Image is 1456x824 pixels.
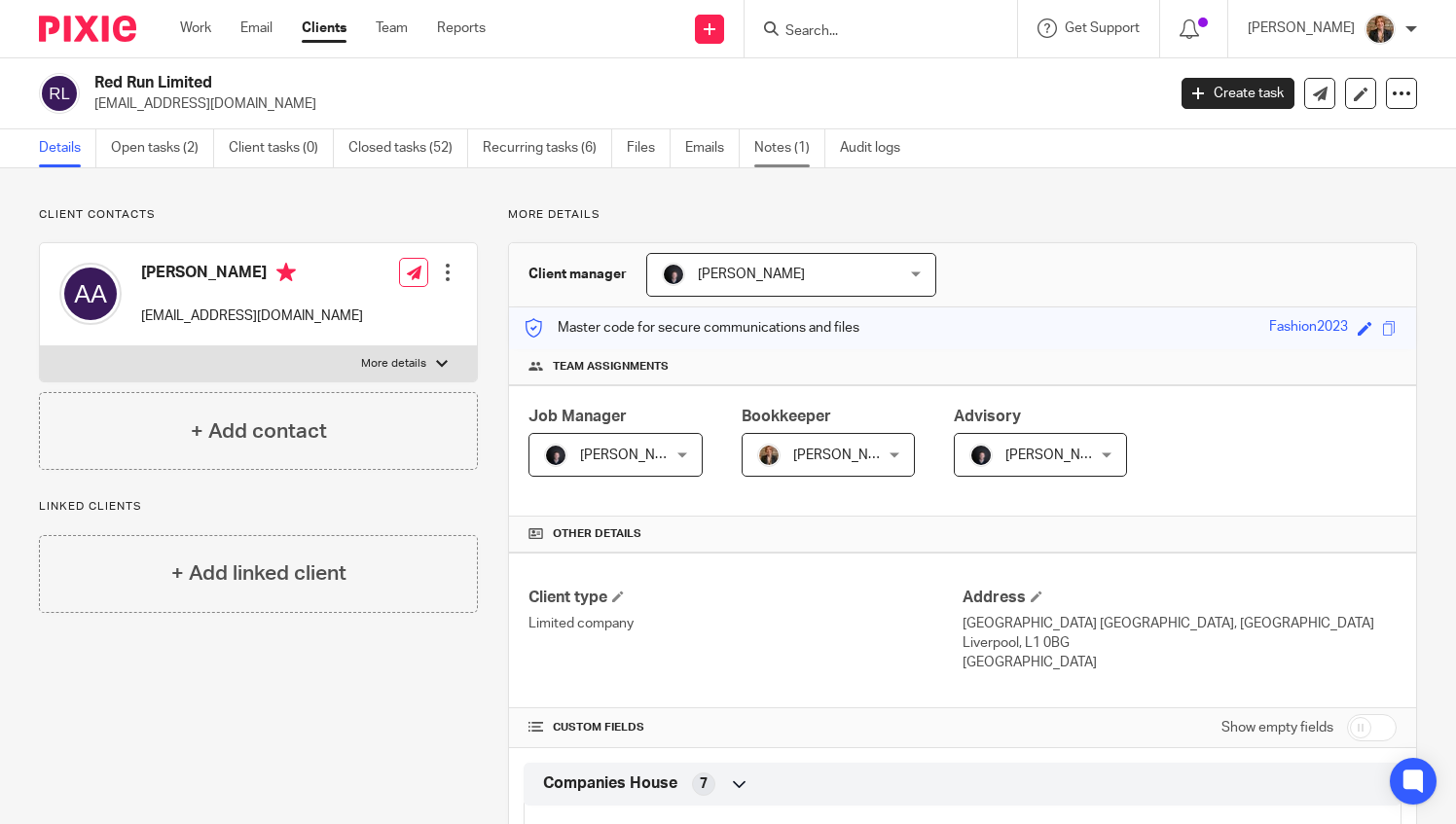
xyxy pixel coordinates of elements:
[361,356,426,372] p: More details
[969,444,993,467] img: 455A2509.jpg
[483,129,612,167] a: Recurring tasks (6)
[553,359,669,375] span: Team assignments
[840,129,915,167] a: Audit logs
[685,129,740,167] a: Emails
[793,448,900,462] span: [PERSON_NAME]
[544,444,567,467] img: 455A2509.jpg
[39,73,80,114] img: svg%3E
[39,499,478,515] p: Linked clients
[783,23,959,41] input: Search
[141,263,363,287] h4: [PERSON_NAME]
[276,263,296,282] i: Primary
[1221,718,1333,737] label: Show empty fields
[191,416,327,447] h4: + Add contact
[742,409,831,424] span: Bookkeeper
[348,129,468,167] a: Closed tasks (52)
[963,633,1397,653] p: Liverpool, L1 0BG
[963,588,1397,608] h4: Address
[1005,448,1112,462] span: [PERSON_NAME]
[524,318,859,338] p: Master code for secure communications and files
[1269,317,1348,340] div: Fashion2023
[508,207,1417,223] p: More details
[698,268,805,281] span: [PERSON_NAME]
[963,614,1397,633] p: [GEOGRAPHIC_DATA] [GEOGRAPHIC_DATA], [GEOGRAPHIC_DATA]
[141,306,363,326] p: [EMAIL_ADDRESS][DOMAIN_NAME]
[754,129,825,167] a: Notes (1)
[543,773,677,794] span: Companies House
[627,129,671,167] a: Files
[94,73,941,93] h2: Red Run Limited
[528,265,627,284] h3: Client manager
[39,16,136,42] img: Pixie
[963,653,1397,672] p: [GEOGRAPHIC_DATA]
[662,263,685,286] img: 455A2509.jpg
[111,129,214,167] a: Open tasks (2)
[229,129,334,167] a: Client tasks (0)
[1182,78,1294,109] a: Create task
[302,18,346,38] a: Clients
[376,18,408,38] a: Team
[580,448,687,462] span: [PERSON_NAME]
[94,94,1152,114] p: [EMAIL_ADDRESS][DOMAIN_NAME]
[1365,14,1396,45] img: WhatsApp%20Image%202025-04-23%20at%2010.20.30_16e186ec.jpg
[528,614,963,633] p: Limited company
[240,18,273,38] a: Email
[528,720,963,735] h4: CUSTOM FIELDS
[954,409,1021,424] span: Advisory
[553,526,641,542] span: Other details
[171,558,346,589] h4: + Add linked client
[1248,18,1355,38] p: [PERSON_NAME]
[437,18,486,38] a: Reports
[39,207,478,223] p: Client contacts
[1065,21,1140,35] span: Get Support
[757,444,781,467] img: WhatsApp%20Image%202025-04-23%20at%2010.20.30_16e186ec.jpg
[39,129,96,167] a: Details
[528,409,627,424] span: Job Manager
[700,774,708,794] span: 7
[528,588,963,608] h4: Client type
[59,263,122,325] img: svg%3E
[180,18,211,38] a: Work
